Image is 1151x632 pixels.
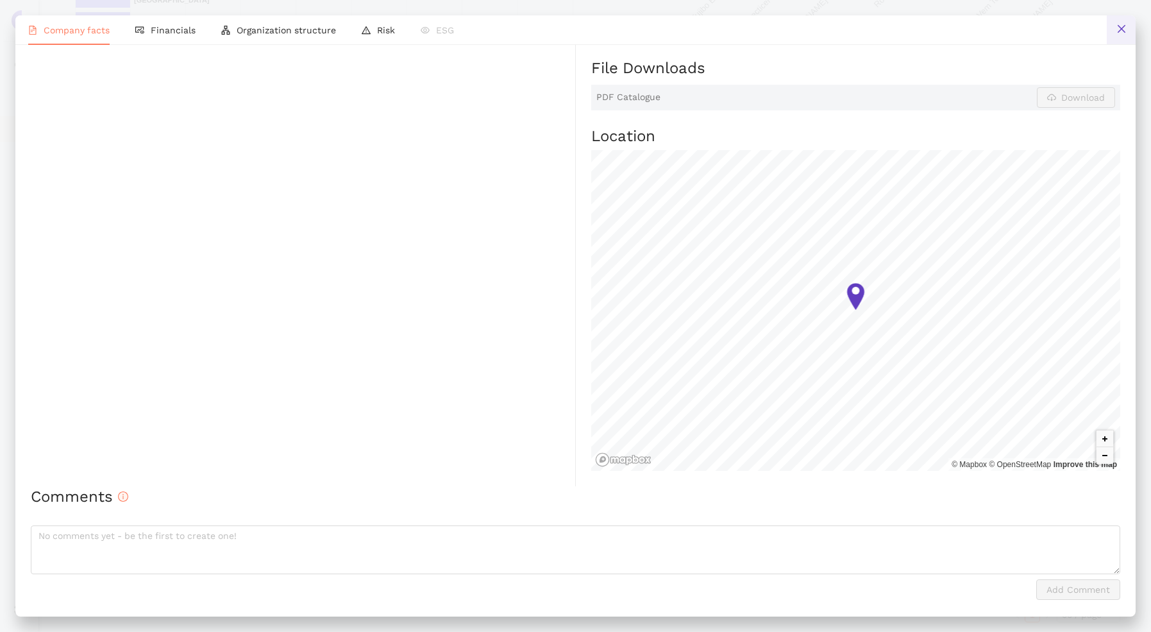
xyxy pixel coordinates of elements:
[151,25,196,35] span: Financials
[591,126,1120,148] h2: Location
[421,26,430,35] span: eye
[44,25,110,35] span: Company facts
[1116,24,1127,34] span: close
[118,491,128,502] span: info-circle
[31,486,1120,508] h2: Comments
[596,91,660,104] span: PDF Catalogue
[377,25,395,35] span: Risk
[221,26,230,35] span: apartment
[436,25,454,35] span: ESG
[135,26,144,35] span: fund-view
[591,58,1120,80] h2: File Downloads
[591,150,1120,471] canvas: Map
[237,25,336,35] span: Organization structure
[1036,579,1120,600] button: Add Comment
[1107,15,1136,44] button: close
[1096,447,1113,464] button: Zoom out
[362,26,371,35] span: warning
[1096,431,1113,447] button: Zoom in
[595,452,651,467] a: Mapbox logo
